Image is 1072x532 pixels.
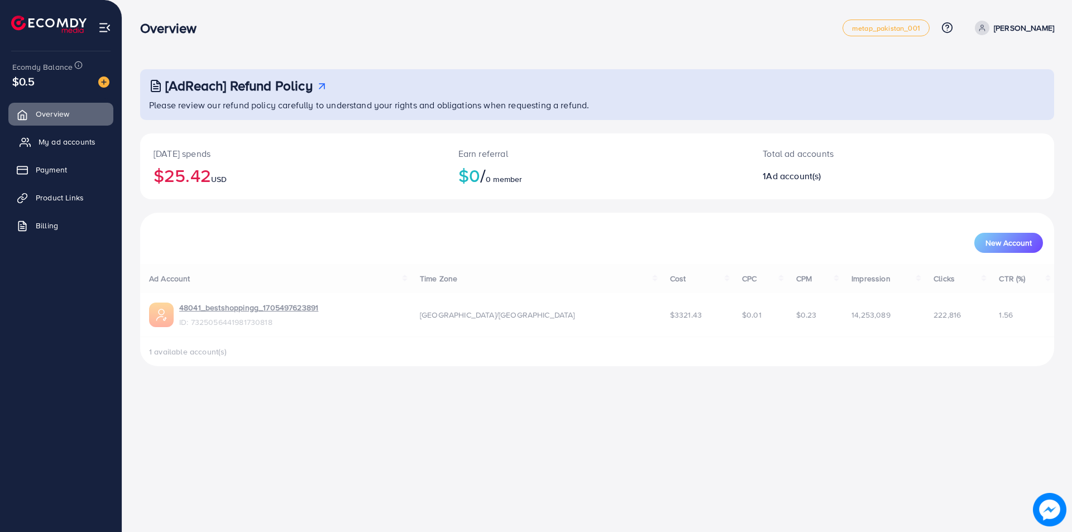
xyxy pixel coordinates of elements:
[11,16,87,33] img: logo
[852,25,920,32] span: metap_pakistan_001
[140,20,205,36] h3: Overview
[1033,493,1066,526] img: image
[8,131,113,153] a: My ad accounts
[39,136,95,147] span: My ad accounts
[970,21,1054,35] a: [PERSON_NAME]
[98,76,109,88] img: image
[12,61,73,73] span: Ecomdy Balance
[211,174,227,185] span: USD
[36,108,69,119] span: Overview
[763,171,964,181] h2: 1
[165,78,313,94] h3: [AdReach] Refund Policy
[154,165,432,186] h2: $25.42
[994,21,1054,35] p: [PERSON_NAME]
[974,233,1043,253] button: New Account
[154,147,432,160] p: [DATE] spends
[843,20,930,36] a: metap_pakistan_001
[480,162,486,188] span: /
[458,147,736,160] p: Earn referral
[36,220,58,231] span: Billing
[985,239,1032,247] span: New Account
[36,192,84,203] span: Product Links
[8,103,113,125] a: Overview
[149,98,1047,112] p: Please review our refund policy carefully to understand your rights and obligations when requesti...
[8,159,113,181] a: Payment
[36,164,67,175] span: Payment
[8,214,113,237] a: Billing
[458,165,736,186] h2: $0
[766,170,821,182] span: Ad account(s)
[12,73,35,89] span: $0.5
[8,186,113,209] a: Product Links
[98,21,111,34] img: menu
[763,147,964,160] p: Total ad accounts
[486,174,522,185] span: 0 member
